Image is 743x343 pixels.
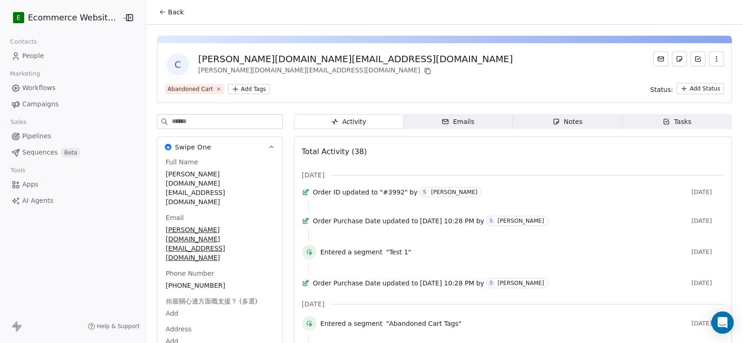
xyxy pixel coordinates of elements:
[386,319,461,328] span: "Abandoned Cart Tags"
[650,85,673,94] span: Status:
[7,177,138,192] a: Apps
[7,193,138,208] a: AI Agents
[157,137,282,157] button: Swipe OneSwipe One
[7,48,138,64] a: People
[11,10,115,26] button: EEcommerce Website Builder
[313,188,340,197] span: Order ID
[6,67,44,81] span: Marketing
[498,218,544,224] div: [PERSON_NAME]
[711,311,734,334] div: Open Intercom Messenger
[166,309,274,318] span: Add
[7,115,31,129] span: Sales
[164,269,216,278] span: Phone Number
[380,188,408,197] span: "#3992"
[164,213,186,222] span: Email
[691,188,724,196] span: [DATE]
[166,225,274,262] span: [PERSON_NAME][DOMAIN_NAME][EMAIL_ADDRESS][DOMAIN_NAME]
[97,323,140,330] span: Help & Support
[88,323,140,330] a: Help & Support
[6,35,41,49] span: Contacts
[442,117,474,127] div: Emails
[165,144,171,150] img: Swipe One
[423,188,426,196] div: S
[164,324,194,334] span: Address
[476,216,484,226] span: by
[228,84,270,94] button: Add Tags
[677,83,724,94] button: Add Status
[431,189,477,195] div: [PERSON_NAME]
[22,196,53,206] span: AI Agents
[489,279,492,287] div: S
[553,117,582,127] div: Notes
[166,281,274,290] span: [PHONE_NUMBER]
[313,216,381,226] span: Order Purchase Date
[166,169,274,207] span: [PERSON_NAME][DOMAIN_NAME][EMAIL_ADDRESS][DOMAIN_NAME]
[7,97,138,112] a: Campaigns
[691,279,724,287] span: [DATE]
[164,297,259,306] span: 你最關心邊方面嘅支援？ (多選)
[691,248,724,256] span: [DATE]
[175,142,211,152] span: Swipe One
[22,131,51,141] span: Pipelines
[383,216,418,226] span: updated to
[420,216,474,226] span: [DATE] 10:28 PM
[198,52,513,65] div: [PERSON_NAME][DOMAIN_NAME][EMAIL_ADDRESS][DOMAIN_NAME]
[22,180,39,189] span: Apps
[7,163,29,177] span: Tools
[7,145,138,160] a: SequencesBeta
[663,117,691,127] div: Tasks
[168,7,184,17] span: Back
[7,80,138,96] a: Workflows
[383,278,418,288] span: updated to
[691,320,724,327] span: [DATE]
[420,278,474,288] span: [DATE] 10:28 PM
[320,319,383,328] span: Entered a segment
[302,147,367,156] span: Total Activity (38)
[61,148,80,157] span: Beta
[489,217,492,225] div: S
[153,4,189,20] button: Back
[302,299,325,309] span: [DATE]
[7,129,138,144] a: Pipelines
[476,278,484,288] span: by
[22,148,58,157] span: Sequences
[22,99,59,109] span: Campaigns
[22,51,44,61] span: People
[386,247,411,257] span: "Test 1"
[22,83,56,93] span: Workflows
[410,188,417,197] span: by
[498,280,544,286] div: [PERSON_NAME]
[342,188,378,197] span: updated to
[320,247,383,257] span: Entered a segment
[17,13,21,22] span: E
[28,12,119,24] span: Ecommerce Website Builder
[167,53,189,76] span: c
[313,278,381,288] span: Order Purchase Date
[168,85,213,93] div: Abandoned Cart
[164,157,200,167] span: Full Name
[691,217,724,225] span: [DATE]
[198,65,513,77] div: [PERSON_NAME][DOMAIN_NAME][EMAIL_ADDRESS][DOMAIN_NAME]
[302,170,325,180] span: [DATE]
